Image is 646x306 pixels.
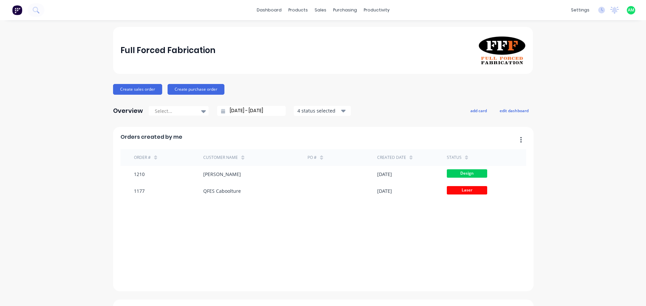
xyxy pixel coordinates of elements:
[447,186,487,194] span: Laser
[478,36,526,65] img: Full Forced Fabrication
[330,5,360,15] div: purchasing
[360,5,393,15] div: productivity
[377,187,392,194] div: [DATE]
[203,155,238,161] div: Customer Name
[285,5,311,15] div: products
[168,84,224,95] button: Create purchase order
[113,104,143,118] div: Overview
[308,155,317,161] div: PO #
[377,155,406,161] div: Created date
[294,106,351,116] button: 4 status selected
[134,171,145,178] div: 1210
[447,155,462,161] div: status
[134,187,145,194] div: 1177
[297,107,340,114] div: 4 status selected
[12,5,22,15] img: Factory
[134,155,151,161] div: Order #
[447,169,487,178] span: Design
[568,5,593,15] div: settings
[253,5,285,15] a: dashboard
[113,84,162,95] button: Create sales order
[495,106,533,115] button: edit dashboard
[311,5,330,15] div: sales
[628,7,634,13] span: AM
[466,106,491,115] button: add card
[203,171,241,178] div: [PERSON_NAME]
[120,133,182,141] span: Orders created by me
[120,44,215,57] div: Full Forced Fabrication
[203,187,241,194] div: QFES Caboolture
[377,171,392,178] div: [DATE]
